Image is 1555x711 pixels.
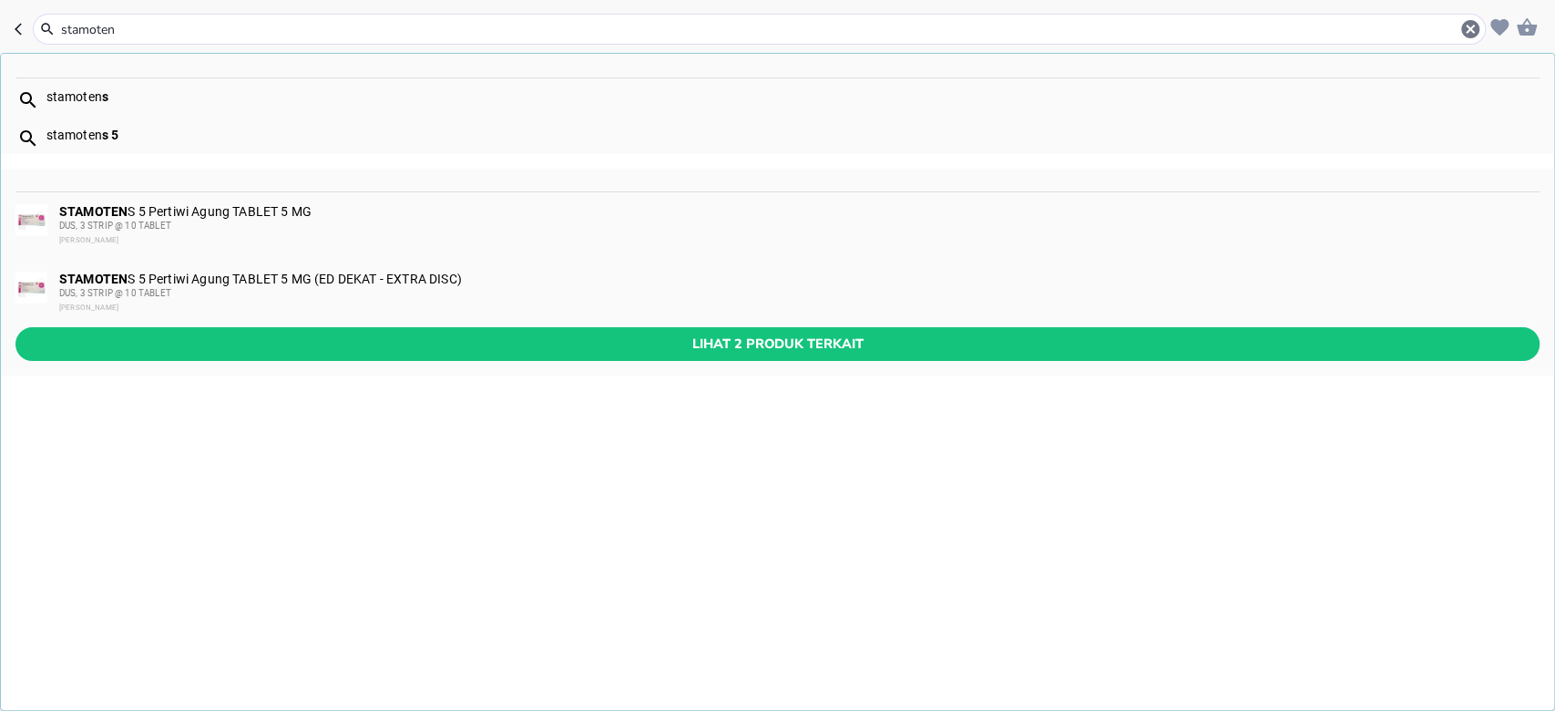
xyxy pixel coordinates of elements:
[102,89,108,104] b: s
[46,89,1539,104] div: stamoten
[102,128,118,142] b: s 5
[59,204,1538,248] div: S 5 Pertiwi Agung TABLET 5 MG
[59,288,171,298] span: DUS, 3 STRIP @ 10 TABLET
[59,236,118,244] span: [PERSON_NAME]
[30,333,1525,355] span: Lihat 2 produk terkait
[59,272,128,286] b: STAMOTEN
[15,327,1540,361] button: Lihat 2 produk terkait
[59,272,1538,315] div: S 5 Pertiwi Agung TABLET 5 MG (ED DEKAT - EXTRA DISC)
[59,304,118,312] span: [PERSON_NAME]
[59,221,171,231] span: DUS, 3 STRIP @ 10 TABLET
[59,20,1459,39] input: Cari 4000+ produk di sini
[59,204,128,219] b: STAMOTEN
[46,128,1539,142] div: stamoten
